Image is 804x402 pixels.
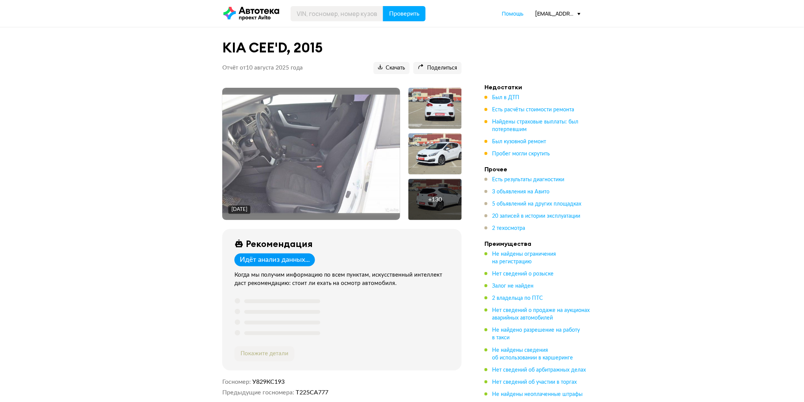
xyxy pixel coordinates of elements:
[492,177,564,182] span: Есть результаты диагностики
[246,238,313,249] div: Рекомендация
[383,6,426,21] button: Проверить
[502,10,524,17] a: Помощь
[222,378,251,386] dt: Госномер
[492,283,533,289] span: Залог не найден
[535,10,581,17] div: [EMAIL_ADDRESS][DOMAIN_NAME]
[484,240,591,247] h4: Преимущества
[241,351,288,356] span: Покажите детали
[296,389,462,396] dd: Т225СА777
[492,189,549,195] span: 3 объявления на Авито
[291,6,383,21] input: VIN, госномер, номер кузова
[492,226,525,231] span: 2 техосмотра
[418,65,457,72] span: Поделиться
[484,165,591,173] h4: Прочее
[492,214,580,219] span: 20 записей в истории эксплуатации
[234,346,294,361] button: Покажите детали
[492,139,546,144] span: Был кузовной ремонт
[492,151,550,157] span: Пробег могли скрутить
[492,201,581,207] span: 5 объявлений на других площадках
[234,271,453,288] div: Когда мы получим информацию по всем пунктам, искусственный интеллект даст рекомендацию: стоит ли ...
[389,11,419,17] span: Проверить
[222,95,400,213] img: Main car
[492,348,573,361] span: Не найдены сведения об использовании в каршеринге
[231,206,247,213] div: [DATE]
[253,379,285,385] span: У829КС193
[492,252,556,264] span: Не найдены ограничения на регистрацию
[492,119,578,132] span: Найдены страховые выплаты: был потерпевшим
[492,107,574,112] span: Есть расчёты стоимости ремонта
[492,328,580,340] span: Не найдено разрешение на работу в такси
[492,392,582,397] span: Не найдены неоплаченные штрафы
[413,62,462,74] button: Поделиться
[428,196,442,203] div: + 130
[492,308,590,321] span: Нет сведений о продаже на аукционах аварийных автомобилей
[222,389,294,396] dt: Предыдущие госномера
[378,65,405,72] span: Скачать
[374,62,410,74] button: Скачать
[492,95,519,100] span: Был в ДТП
[492,367,586,373] span: Нет сведений об арбитражных делах
[492,380,577,385] span: Нет сведений об участии в торгах
[222,40,462,56] h1: KIA CEE'D, 2015
[492,271,554,277] span: Нет сведений о розыске
[222,64,303,72] p: Отчёт от 10 августа 2025 года
[484,83,591,91] h4: Недостатки
[240,256,310,264] div: Идёт анализ данных...
[492,296,543,301] span: 2 владельца по ПТС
